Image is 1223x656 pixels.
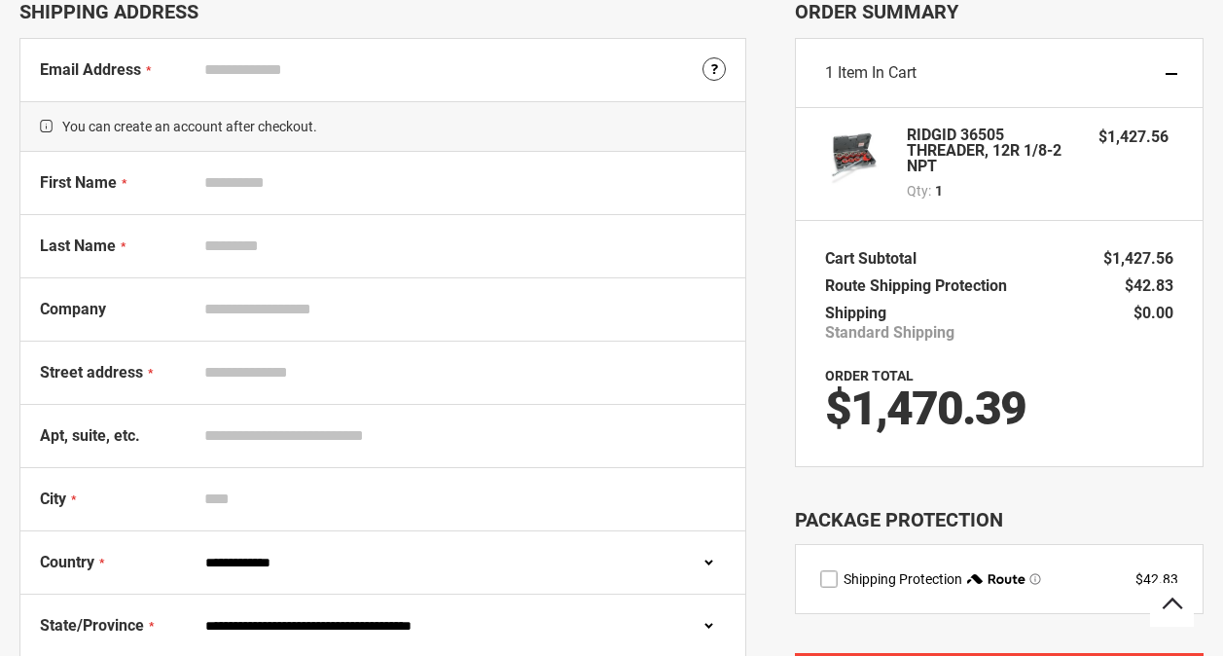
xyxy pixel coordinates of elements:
strong: RIDGID 36505 THREADER, 12R 1/8-2 NPT [907,128,1079,174]
span: Street address [40,363,143,382]
span: Country [40,553,94,571]
span: Company [40,300,106,318]
span: State/Province [40,616,144,635]
strong: Order Total [825,368,914,383]
span: You can create an account after checkout. [20,101,745,152]
span: $1,470.39 [825,381,1025,436]
span: First Name [40,173,117,192]
span: Shipping Protection [844,571,962,587]
div: route shipping protection selector element [820,569,1178,589]
span: Apt, suite, etc. [40,426,140,445]
th: Route Shipping Protection [825,273,1017,300]
span: Standard Shipping [825,323,954,343]
span: 1 [935,181,943,200]
span: Learn more [1029,573,1041,585]
div: $42.83 [1135,569,1178,589]
div: Package Protection [795,506,1204,534]
span: Shipping [825,304,886,322]
span: $1,427.56 [1098,128,1169,146]
span: Email Address [40,60,141,79]
span: Last Name [40,237,116,255]
span: Item in Cart [838,63,917,82]
span: 1 [825,63,834,82]
span: Qty [907,183,928,199]
span: $0.00 [1133,304,1173,322]
span: $42.83 [1125,276,1173,295]
th: Cart Subtotal [825,245,926,273]
img: RIDGID 36505 THREADER, 12R 1/8-2 NPT [825,128,883,186]
span: City [40,490,66,508]
span: $1,427.56 [1103,249,1173,268]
